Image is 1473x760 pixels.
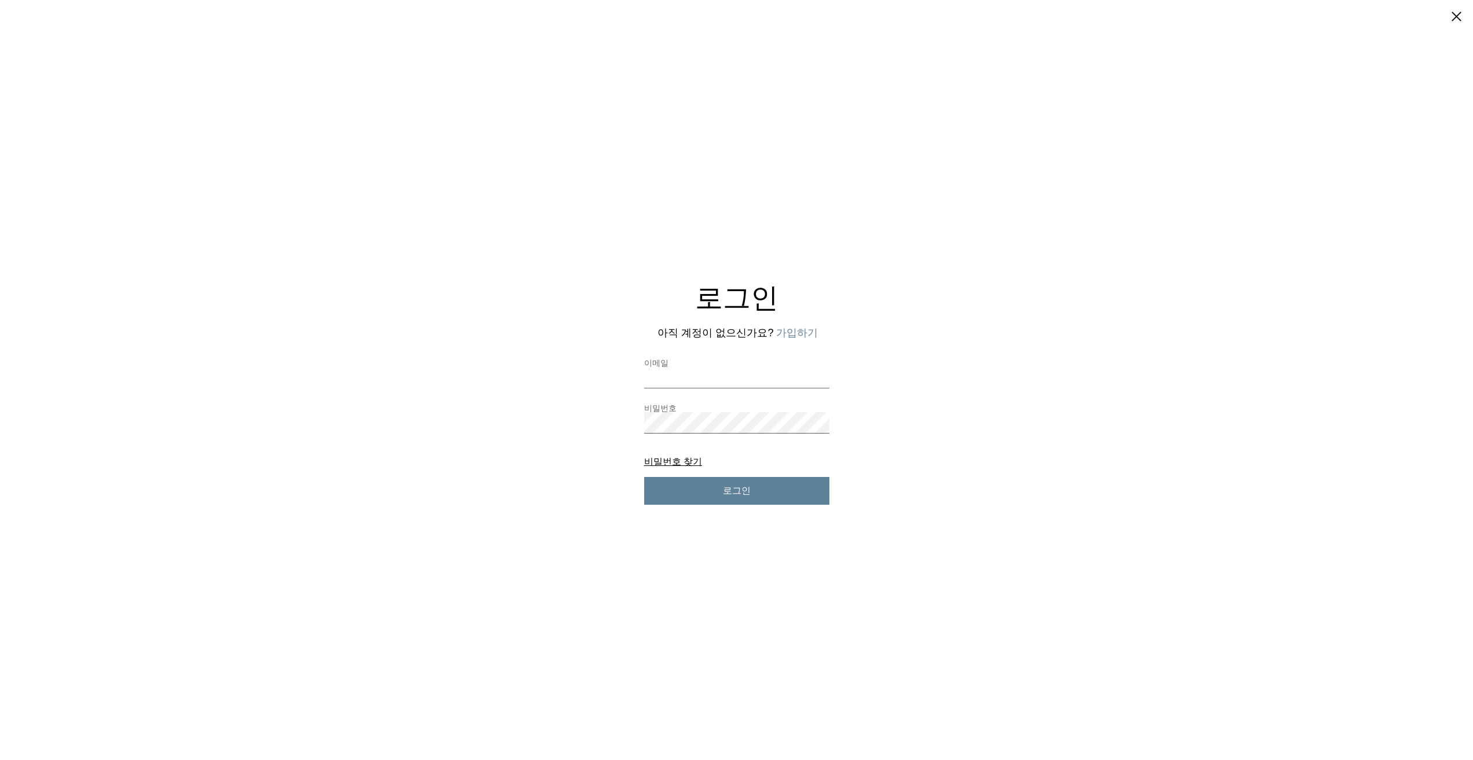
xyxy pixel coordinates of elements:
[657,327,773,339] span: 아직 계정이 없으신가요?
[644,457,702,467] button: 비밀번호 찾기
[644,284,829,312] h2: 로그인
[644,477,829,505] button: 로그인
[723,485,751,497] span: 로그인
[644,404,829,412] label: 비밀번호
[776,326,818,340] button: 아직 계정이 없으신가요? 가입하기
[644,359,829,367] label: 이메일
[1449,9,1464,25] button: 닫기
